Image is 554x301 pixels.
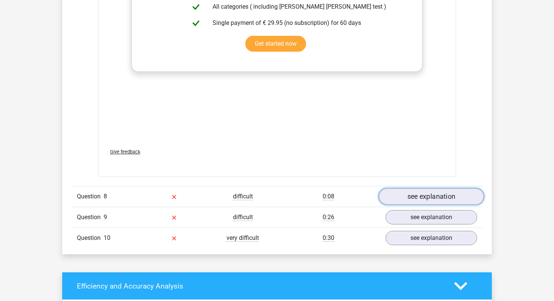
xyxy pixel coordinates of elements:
[77,233,104,243] span: Question
[110,149,140,155] span: Give feedback
[226,234,259,242] span: very difficult
[323,213,334,221] span: 0:26
[77,192,104,201] span: Question
[233,193,253,200] span: difficult
[104,234,110,241] span: 10
[104,213,107,221] span: 9
[386,231,477,245] a: see explanation
[245,36,306,52] a: Get started now
[233,213,253,221] span: difficult
[379,188,484,205] a: see explanation
[386,210,477,224] a: see explanation
[77,213,104,222] span: Question
[77,282,443,290] h4: Efficiency and Accuracy Analysis
[104,193,107,200] span: 8
[323,193,334,200] span: 0:08
[323,234,334,242] span: 0:30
